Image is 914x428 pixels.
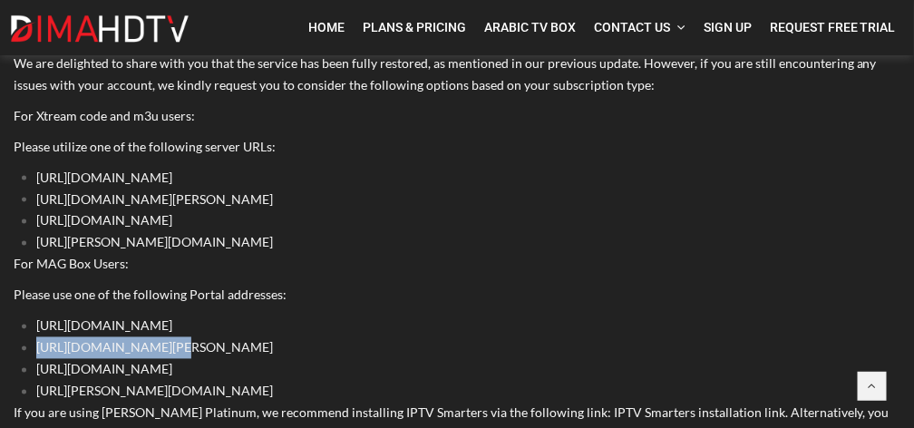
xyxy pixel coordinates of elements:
span: [URL][DOMAIN_NAME] [36,318,172,334]
span: Home [308,20,345,34]
span: For MAG Box Users: [14,257,129,272]
span: Arabic TV Box [484,20,576,34]
a: Arabic TV Box [475,9,585,46]
span: Request Free Trial [770,20,896,34]
a: Request Free Trial [761,9,905,46]
a: Plans & Pricing [354,9,475,46]
span: Please utilize one of the following server URLs: [14,139,276,154]
span: Please use one of the following Portal addresses: [14,287,287,303]
span: [URL][DOMAIN_NAME] [36,362,172,377]
span: [URL][PERSON_NAME][DOMAIN_NAME] [36,384,273,399]
img: Dima HDTV [9,15,190,44]
a: Contact Us [585,9,695,46]
span: Contact Us [594,20,670,34]
span: [URL][DOMAIN_NAME][PERSON_NAME] [36,340,273,355]
span: Sign Up [704,20,752,34]
span: [URL][PERSON_NAME][DOMAIN_NAME] [36,235,273,250]
span: [URL][DOMAIN_NAME][PERSON_NAME] [36,191,273,207]
a: Sign Up [695,9,761,46]
span: For Xtream code and m3u users: [14,108,195,123]
span: We are delighted to share with you that the service has been fully restored, as mentioned in our ... [14,55,877,92]
span: Plans & Pricing [363,20,466,34]
span: [URL][DOMAIN_NAME] [36,213,172,229]
span: [URL][DOMAIN_NAME] [36,170,172,185]
a: Back to top [858,372,887,401]
a: Home [299,9,354,46]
